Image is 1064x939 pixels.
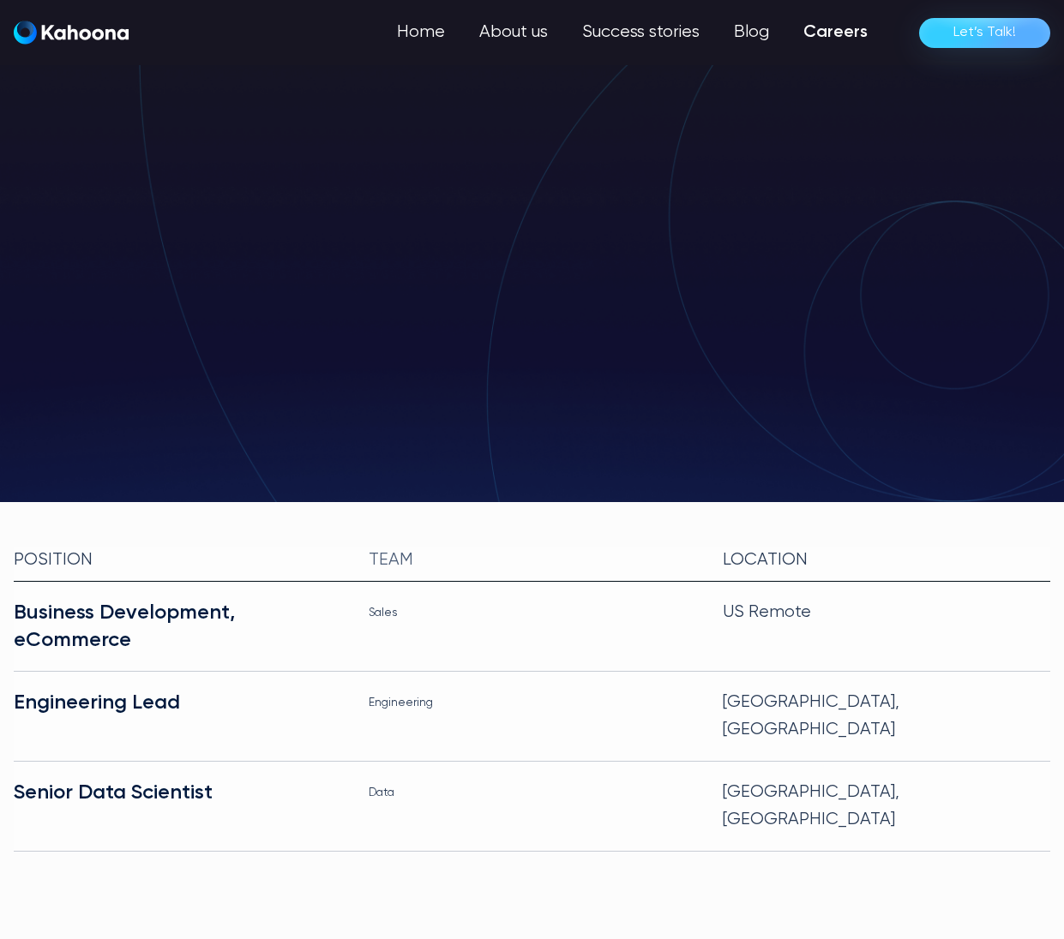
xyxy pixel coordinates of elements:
[369,779,696,834] div: Data
[723,547,1050,574] div: Location
[369,547,696,574] div: team
[565,15,717,50] a: Success stories
[786,15,885,50] a: Careers
[14,689,341,744] div: Engineering Lead
[723,689,1050,744] div: [GEOGRAPHIC_DATA], [GEOGRAPHIC_DATA]
[14,547,341,574] div: Position
[369,599,696,654] div: Sales
[919,18,1050,48] a: Let’s Talk!
[14,582,1050,672] a: Business Development, eCommerceSalesUS Remote
[14,21,129,45] img: Kahoona logo white
[14,762,1050,852] a: Senior Data ScientistData[GEOGRAPHIC_DATA], [GEOGRAPHIC_DATA]
[723,599,1050,654] div: US Remote
[462,15,565,50] a: About us
[369,689,696,744] div: Engineering
[14,779,341,834] div: Senior Data Scientist
[953,19,1016,46] div: Let’s Talk!
[380,15,462,50] a: Home
[717,15,786,50] a: Blog
[723,779,1050,834] div: [GEOGRAPHIC_DATA], [GEOGRAPHIC_DATA]
[14,21,129,45] a: Kahoona logo blackKahoona logo white
[14,672,1050,762] a: Engineering LeadEngineering[GEOGRAPHIC_DATA], [GEOGRAPHIC_DATA]
[14,599,341,654] div: Business Development, eCommerce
